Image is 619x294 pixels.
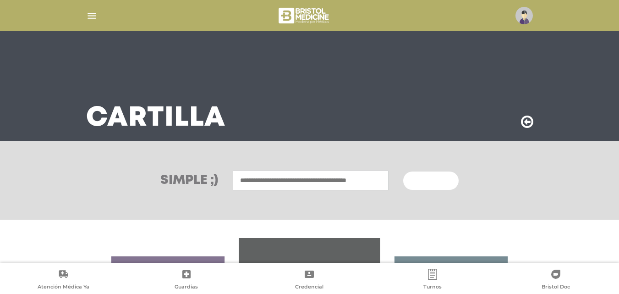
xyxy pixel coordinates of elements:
span: Guardias [175,283,198,292]
a: Credencial [248,269,371,292]
img: bristol-medicine-blanco.png [277,5,332,27]
a: Turnos [371,269,494,292]
h3: Simple ;) [160,174,218,187]
span: Bristol Doc [542,283,570,292]
span: Turnos [423,283,442,292]
a: Guardias [125,269,248,292]
span: Credencial [295,283,323,292]
span: Atención Médica Ya [38,283,89,292]
a: Atención Médica Ya [2,269,125,292]
button: Buscar [403,172,458,190]
h3: Cartilla [86,106,225,130]
span: Buscar [414,178,441,184]
a: Bristol Doc [494,269,617,292]
img: profile-placeholder.svg [515,7,533,24]
img: Cober_menu-lines-white.svg [86,10,98,22]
